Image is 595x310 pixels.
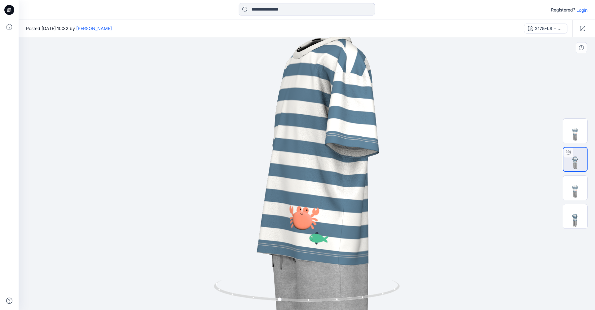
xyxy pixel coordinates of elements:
a: [PERSON_NAME] [76,26,112,31]
div: 2175-LS + crab [535,25,563,32]
p: Registered? [551,6,575,14]
span: Posted [DATE] 10:32 by [26,25,112,32]
button: 2175-LS + crab [524,24,567,33]
img: Front [563,176,587,200]
img: Preview [563,119,587,143]
img: Turntable [563,148,587,171]
p: Login [576,7,588,13]
img: Back [563,204,587,228]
